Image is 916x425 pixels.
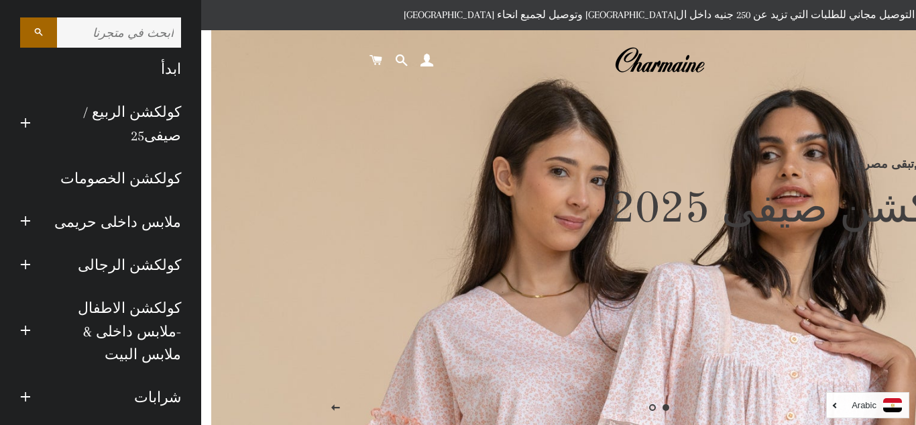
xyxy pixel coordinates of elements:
[41,244,191,287] a: كولكشن الرجالى
[614,46,705,75] img: Charmaine Egypt
[319,391,353,425] button: الصفحه السابقة
[646,401,659,414] a: تحميل الصور 2
[10,157,191,200] a: كولكشن الخصومات
[41,287,191,376] a: كولكشن الاطفال -ملابس داخلى & ملابس البيت
[659,401,673,414] a: الصفحه 1current
[834,398,902,412] a: Arabic
[41,376,191,419] a: شرابات
[10,48,191,91] a: ابدأ
[41,201,191,244] a: ملابس داخلى حريمى
[57,17,181,48] input: ابحث في متجرنا
[852,401,876,410] i: Arabic
[41,91,191,157] a: كولكشن الربيع / صيفى25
